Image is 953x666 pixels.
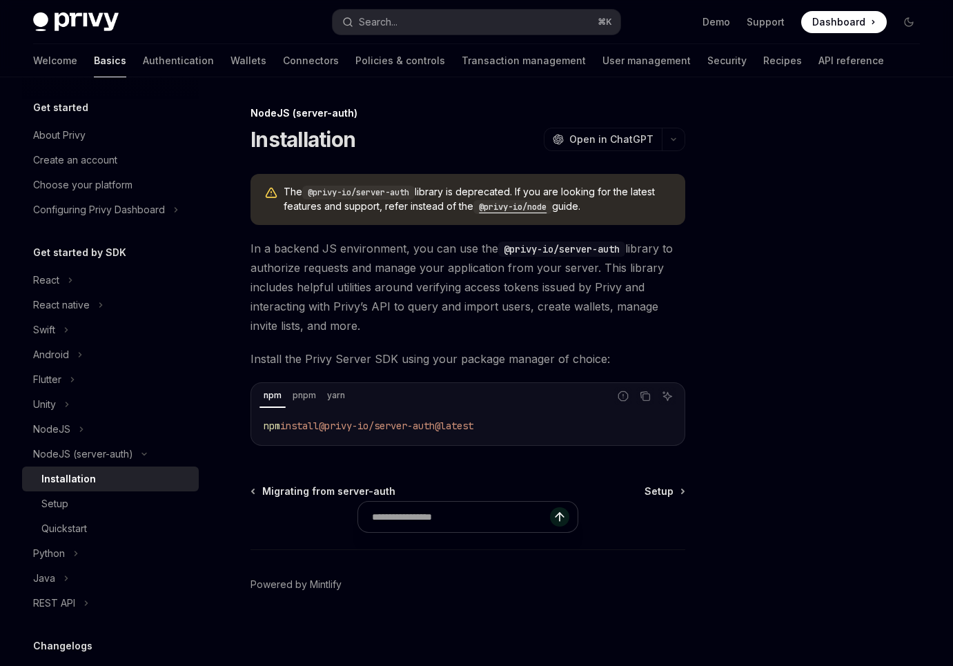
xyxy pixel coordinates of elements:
div: Quickstart [41,520,87,537]
div: Java [33,570,55,587]
a: Dashboard [801,11,887,33]
button: Configuring Privy Dashboard [22,197,186,222]
button: Flutter [22,367,82,392]
a: Security [707,44,747,77]
span: @privy-io/server-auth@latest [319,420,473,432]
a: Recipes [763,44,802,77]
a: Migrating from server-auth [252,484,395,498]
button: Copy the contents from the code block [636,387,654,405]
a: Authentication [143,44,214,77]
h1: Installation [250,127,355,152]
span: ⌘ K [598,17,612,28]
a: Installation [22,467,199,491]
a: Welcome [33,44,77,77]
div: Create an account [33,152,117,168]
a: Setup [645,484,684,498]
a: Policies & controls [355,44,445,77]
div: Swift [33,322,55,338]
div: Android [33,346,69,363]
button: Open in ChatGPT [544,128,662,151]
button: REST API [22,591,96,616]
span: Dashboard [812,15,865,29]
span: npm [264,420,280,432]
button: Java [22,566,76,591]
button: Send message [550,507,569,527]
input: Ask a question... [372,502,550,532]
div: React native [33,297,90,313]
button: Ask AI [658,387,676,405]
button: NodeJS [22,417,91,442]
div: Choose your platform [33,177,132,193]
button: NodeJS (server-auth) [22,442,154,467]
div: React [33,272,59,288]
span: In a backend JS environment, you can use the library to authorize requests and manage your applic... [250,239,685,335]
div: Python [33,545,65,562]
div: Installation [41,471,96,487]
button: Android [22,342,90,367]
div: Unity [33,396,56,413]
button: React [22,268,80,293]
a: Quickstart [22,516,199,541]
code: @privy-io/node [473,200,552,214]
code: @privy-io/server-auth [302,186,415,199]
a: Setup [22,491,199,516]
a: @privy-io/node [473,200,552,212]
a: Choose your platform [22,173,199,197]
a: Basics [94,44,126,77]
span: Open in ChatGPT [569,133,654,146]
a: Transaction management [462,44,586,77]
h5: Changelogs [33,638,92,654]
div: About Privy [33,127,86,144]
a: Create an account [22,148,199,173]
button: Search...⌘K [333,10,621,35]
div: yarn [323,387,349,404]
img: dark logo [33,12,119,32]
button: Swift [22,317,76,342]
span: Migrating from server-auth [262,484,395,498]
a: Support [747,15,785,29]
div: NodeJS (server-auth) [250,106,685,120]
div: NodeJS (server-auth) [33,446,133,462]
h5: Get started [33,99,88,116]
svg: Warning [264,186,278,200]
button: Unity [22,392,77,417]
a: About Privy [22,123,199,148]
a: Demo [703,15,730,29]
a: User management [602,44,691,77]
a: Connectors [283,44,339,77]
button: Python [22,541,86,566]
a: API reference [818,44,884,77]
h5: Get started by SDK [33,244,126,261]
div: pnpm [288,387,320,404]
div: npm [259,387,286,404]
button: Report incorrect code [614,387,632,405]
div: Configuring Privy Dashboard [33,202,165,218]
span: Setup [645,484,674,498]
div: REST API [33,595,75,611]
a: Wallets [230,44,266,77]
code: @privy-io/server-auth [498,242,625,257]
a: Powered by Mintlify [250,578,342,591]
div: Flutter [33,371,61,388]
div: NodeJS [33,421,70,438]
div: Search... [359,14,397,30]
span: install [280,420,319,432]
div: Setup [41,496,68,512]
button: Toggle dark mode [898,11,920,33]
span: Install the Privy Server SDK using your package manager of choice: [250,349,685,369]
span: The library is deprecated. If you are looking for the latest features and support, refer instead ... [284,185,671,214]
button: React native [22,293,110,317]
